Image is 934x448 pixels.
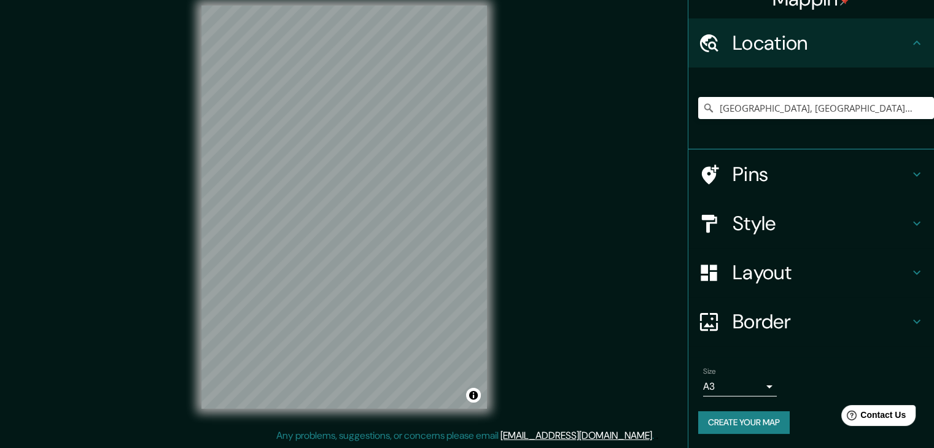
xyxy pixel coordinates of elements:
input: Pick your city or area [698,97,934,119]
div: Border [688,297,934,346]
canvas: Map [201,6,487,409]
div: A3 [703,377,777,396]
div: Layout [688,248,934,297]
div: . [654,428,656,443]
button: Toggle attribution [466,388,481,403]
h4: Layout [733,260,909,285]
h4: Style [733,211,909,236]
h4: Location [733,31,909,55]
a: [EMAIL_ADDRESS][DOMAIN_NAME] [500,429,652,442]
button: Create your map [698,411,790,434]
div: Location [688,18,934,68]
iframe: Help widget launcher [825,400,920,434]
div: . [656,428,658,443]
h4: Pins [733,162,909,187]
div: Style [688,199,934,248]
h4: Border [733,309,909,334]
div: Pins [688,150,934,199]
p: Any problems, suggestions, or concerns please email . [276,428,654,443]
label: Size [703,366,716,377]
